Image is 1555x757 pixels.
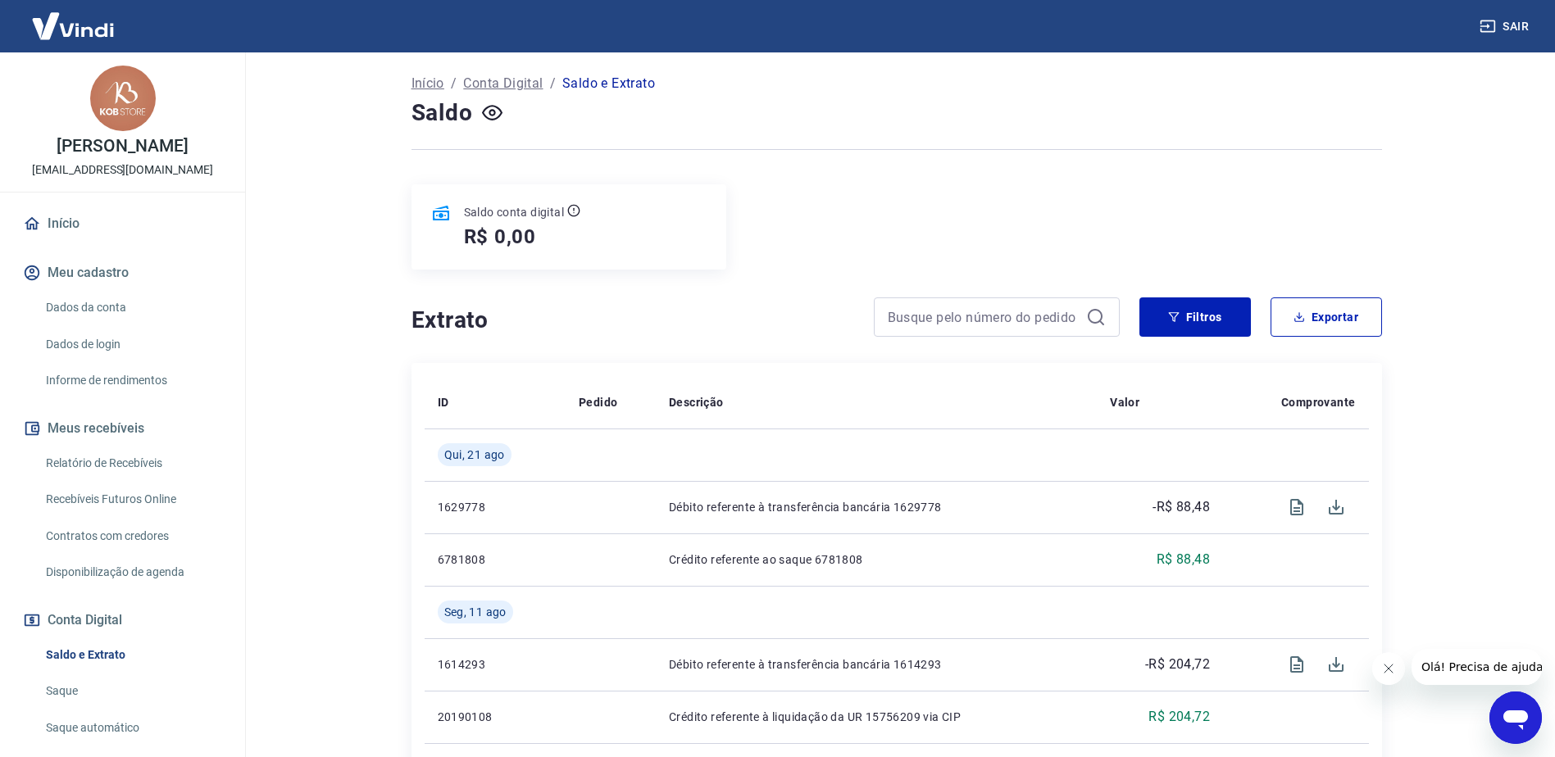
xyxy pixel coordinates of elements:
a: Saldo e Extrato [39,638,225,672]
button: Exportar [1271,297,1382,337]
button: Filtros [1139,297,1251,337]
p: 6781808 [438,551,552,568]
p: Comprovante [1281,394,1355,410]
p: 1629778 [438,499,552,515]
span: Download [1316,487,1356,527]
button: Sair [1476,11,1535,42]
span: Qui, 21 ago [444,446,505,463]
h4: Saldo [411,97,473,129]
p: ID [438,394,449,410]
button: Meus recebíveis [20,410,225,446]
h4: Extrato [411,304,854,337]
iframe: Botão para abrir a janela de mensagens [1489,691,1542,744]
a: Contratos com credores [39,519,225,553]
iframe: Mensagem da empresa [1412,649,1542,685]
a: Dados da conta [39,291,225,324]
button: Conta Digital [20,602,225,638]
p: Pedido [579,394,617,410]
span: Visualizar [1277,645,1316,684]
img: a6649c48-12c3-46fb-91a8-15a4dc4ecda3.jpeg [90,66,156,131]
a: Saque [39,674,225,708]
p: Débito referente à transferência bancária 1629778 [669,499,1084,515]
a: Início [20,206,225,242]
p: Crédito referente à liquidação da UR 15756209 via CIP [669,709,1084,725]
a: Recebíveis Futuros Online [39,483,225,516]
p: Descrição [669,394,724,410]
span: Visualizar [1277,487,1316,527]
a: Relatório de Recebíveis [39,446,225,480]
iframe: Fechar mensagem [1372,652,1405,685]
button: Meu cadastro [20,255,225,291]
a: Informe de rendimentos [39,364,225,397]
a: Saque automático [39,711,225,745]
p: R$ 88,48 [1157,550,1210,569]
p: / [550,74,556,93]
p: 20190108 [438,709,552,725]
a: Dados de login [39,328,225,361]
p: Débito referente à transferência bancária 1614293 [669,656,1084,673]
p: / [451,74,457,93]
p: -R$ 88,48 [1153,497,1210,517]
p: 1614293 [438,656,552,673]
img: Vindi [20,1,126,51]
p: Saldo e Extrato [562,74,655,93]
p: Valor [1110,394,1139,410]
input: Busque pelo número do pedido [888,305,1080,329]
a: Disponibilização de agenda [39,555,225,589]
span: Seg, 11 ago [444,604,507,620]
span: Olá! Precisa de ajuda? [10,11,138,25]
p: -R$ 204,72 [1145,655,1210,674]
p: Crédito referente ao saque 6781808 [669,551,1084,568]
p: R$ 204,72 [1148,707,1210,727]
p: [EMAIL_ADDRESS][DOMAIN_NAME] [32,161,213,179]
p: Saldo conta digital [464,204,565,220]
p: [PERSON_NAME] [57,138,188,155]
a: Conta Digital [463,74,543,93]
a: Início [411,74,444,93]
span: Download [1316,645,1356,684]
h5: R$ 0,00 [464,224,537,250]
